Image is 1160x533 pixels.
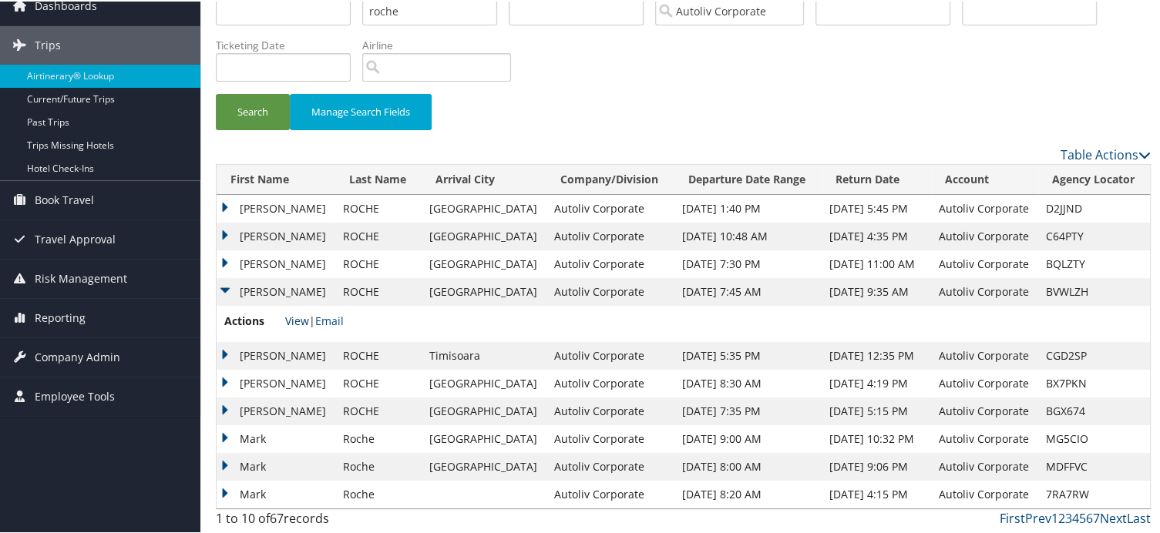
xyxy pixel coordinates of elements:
[217,163,335,193] th: First Name: activate to sort column ascending
[35,297,86,336] span: Reporting
[335,221,422,249] td: ROCHE
[335,277,422,304] td: ROCHE
[217,396,335,424] td: [PERSON_NAME]
[217,368,335,396] td: [PERSON_NAME]
[674,193,822,221] td: [DATE] 1:40 PM
[216,92,290,129] button: Search
[335,368,422,396] td: ROCHE
[35,337,120,375] span: Company Admin
[546,479,674,507] td: Autoliv Corporate
[1086,508,1093,525] a: 6
[422,277,546,304] td: [GEOGRAPHIC_DATA]
[1038,340,1150,368] td: CGD2SP
[1093,508,1100,525] a: 7
[224,311,282,328] span: Actions
[270,508,284,525] span: 67
[1058,508,1065,525] a: 2
[315,312,344,327] a: Email
[931,163,1038,193] th: Account: activate to sort column ascending
[1038,424,1150,451] td: MG5CIO
[674,451,822,479] td: [DATE] 8:00 AM
[217,249,335,277] td: [PERSON_NAME]
[285,312,309,327] a: View
[822,368,931,396] td: [DATE] 4:19 PM
[674,368,822,396] td: [DATE] 8:30 AM
[1038,193,1150,221] td: D2JJND
[35,25,61,63] span: Trips
[422,396,546,424] td: [GEOGRAPHIC_DATA]
[546,221,674,249] td: Autoliv Corporate
[674,277,822,304] td: [DATE] 7:45 AM
[1000,508,1025,525] a: First
[35,258,127,297] span: Risk Management
[931,396,1038,424] td: Autoliv Corporate
[822,163,931,193] th: Return Date: activate to sort column ascending
[931,424,1038,451] td: Autoliv Corporate
[822,479,931,507] td: [DATE] 4:15 PM
[931,451,1038,479] td: Autoliv Corporate
[674,249,822,277] td: [DATE] 7:30 PM
[217,193,335,221] td: [PERSON_NAME]
[822,193,931,221] td: [DATE] 5:45 PM
[546,249,674,277] td: Autoliv Corporate
[1079,508,1086,525] a: 5
[362,36,523,52] label: Airline
[546,396,674,424] td: Autoliv Corporate
[335,396,422,424] td: ROCHE
[822,249,931,277] td: [DATE] 11:00 AM
[217,479,335,507] td: Mark
[217,340,335,368] td: [PERSON_NAME]
[674,479,822,507] td: [DATE] 8:20 AM
[674,396,822,424] td: [DATE] 7:35 PM
[217,277,335,304] td: [PERSON_NAME]
[335,163,422,193] th: Last Name: activate to sort column ascending
[546,163,674,193] th: Company/Division
[422,249,546,277] td: [GEOGRAPHIC_DATA]
[335,340,422,368] td: ROCHE
[422,221,546,249] td: [GEOGRAPHIC_DATA]
[217,424,335,451] td: Mark
[1061,145,1151,162] a: Table Actions
[822,277,931,304] td: [DATE] 9:35 AM
[216,36,362,52] label: Ticketing Date
[35,376,115,414] span: Employee Tools
[335,193,422,221] td: ROCHE
[335,424,422,451] td: Roche
[422,368,546,396] td: [GEOGRAPHIC_DATA]
[1038,396,1150,424] td: BGX674
[1038,368,1150,396] td: BX7PKN
[674,340,822,368] td: [DATE] 5:35 PM
[674,163,822,193] th: Departure Date Range: activate to sort column ascending
[931,221,1038,249] td: Autoliv Corporate
[822,396,931,424] td: [DATE] 5:15 PM
[422,451,546,479] td: [GEOGRAPHIC_DATA]
[822,451,931,479] td: [DATE] 9:06 PM
[546,368,674,396] td: Autoliv Corporate
[1072,508,1079,525] a: 4
[674,424,822,451] td: [DATE] 9:00 AM
[1127,508,1151,525] a: Last
[422,424,546,451] td: [GEOGRAPHIC_DATA]
[822,340,931,368] td: [DATE] 12:35 PM
[1038,277,1150,304] td: BVWLZH
[931,340,1038,368] td: Autoliv Corporate
[931,479,1038,507] td: Autoliv Corporate
[1051,508,1058,525] a: 1
[422,193,546,221] td: [GEOGRAPHIC_DATA]
[1038,221,1150,249] td: C64PTY
[290,92,432,129] button: Manage Search Fields
[931,277,1038,304] td: Autoliv Corporate
[1038,451,1150,479] td: MDFFVC
[931,193,1038,221] td: Autoliv Corporate
[1038,479,1150,507] td: 7RA7RW
[35,219,116,257] span: Travel Approval
[335,249,422,277] td: ROCHE
[1065,508,1072,525] a: 3
[217,221,335,249] td: [PERSON_NAME]
[335,479,422,507] td: Roche
[285,312,344,327] span: |
[822,424,931,451] td: [DATE] 10:32 PM
[1025,508,1051,525] a: Prev
[674,221,822,249] td: [DATE] 10:48 AM
[546,277,674,304] td: Autoliv Corporate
